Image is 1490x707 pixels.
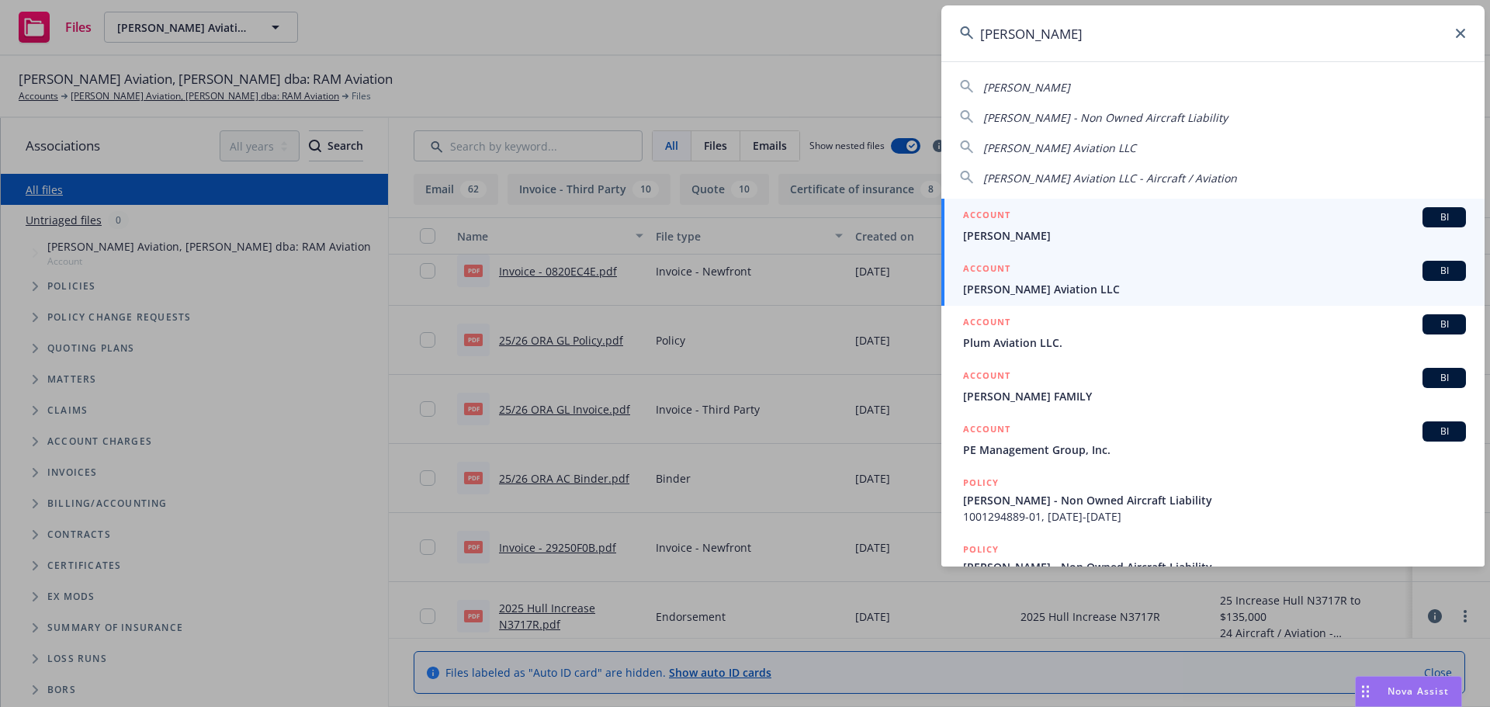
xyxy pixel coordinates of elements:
a: POLICY[PERSON_NAME] - Non Owned Aircraft Liability [941,533,1485,600]
span: [PERSON_NAME] - Non Owned Aircraft Liability [963,492,1466,508]
a: ACCOUNTBI[PERSON_NAME] FAMILY [941,359,1485,413]
input: Search... [941,5,1485,61]
h5: ACCOUNT [963,421,1010,440]
div: Drag to move [1356,677,1375,706]
span: BI [1429,371,1460,385]
h5: ACCOUNT [963,261,1010,279]
span: [PERSON_NAME] Aviation LLC [983,140,1136,155]
span: [PERSON_NAME] - Non Owned Aircraft Liability [983,110,1228,125]
span: BI [1429,425,1460,438]
span: [PERSON_NAME] FAMILY [963,388,1466,404]
h5: POLICY [963,542,999,557]
span: [PERSON_NAME] - Non Owned Aircraft Liability [963,559,1466,575]
span: [PERSON_NAME] [983,80,1070,95]
a: ACCOUNTBI[PERSON_NAME] [941,199,1485,252]
a: ACCOUNTBIPE Management Group, Inc. [941,413,1485,466]
span: 1001294889-01, [DATE]-[DATE] [963,508,1466,525]
span: BI [1429,264,1460,278]
span: Nova Assist [1388,684,1449,698]
a: ACCOUNTBI[PERSON_NAME] Aviation LLC [941,252,1485,306]
span: Plum Aviation LLC. [963,334,1466,351]
a: POLICY[PERSON_NAME] - Non Owned Aircraft Liability1001294889-01, [DATE]-[DATE] [941,466,1485,533]
span: [PERSON_NAME] [963,227,1466,244]
span: [PERSON_NAME] Aviation LLC [963,281,1466,297]
span: [PERSON_NAME] Aviation LLC - Aircraft / Aviation [983,171,1237,185]
h5: ACCOUNT [963,368,1010,386]
span: PE Management Group, Inc. [963,442,1466,458]
h5: ACCOUNT [963,314,1010,333]
h5: ACCOUNT [963,207,1010,226]
button: Nova Assist [1355,676,1462,707]
span: BI [1429,210,1460,224]
a: ACCOUNTBIPlum Aviation LLC. [941,306,1485,359]
h5: POLICY [963,475,999,490]
span: BI [1429,317,1460,331]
